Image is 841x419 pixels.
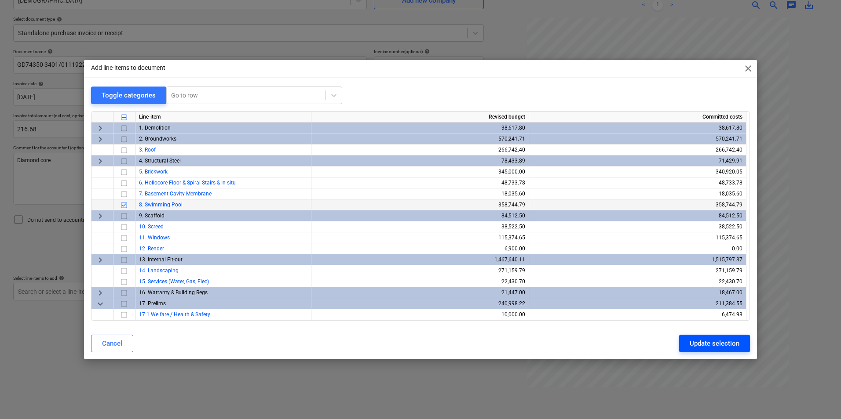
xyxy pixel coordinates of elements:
a: 11. Windows [139,235,170,241]
div: 48,733.78 [533,177,742,188]
span: keyboard_arrow_right [95,134,106,144]
span: keyboard_arrow_right [95,255,106,265]
span: 17. Prelims [139,300,166,307]
span: keyboard_arrow_right [95,156,106,166]
a: 8. Swimming Pool [139,202,183,208]
button: Update selection [679,335,750,352]
div: 38,522.50 [315,221,525,232]
a: 12. Render [139,246,164,252]
div: 1,467,640.11 [315,254,525,265]
div: 266,742.40 [315,144,525,155]
div: 78,433.89 [315,155,525,166]
div: 115,374.65 [315,232,525,243]
div: 71,429.91 [533,155,742,166]
div: 84,512.50 [315,210,525,221]
div: 0.00 [533,243,742,254]
div: Cancel [102,338,122,349]
button: Cancel [91,335,133,352]
div: 358,744.79 [315,199,525,210]
div: 18,035.60 [533,188,742,199]
div: 22,430.70 [315,276,525,287]
a: 15. Services (Water, Gas, Elec) [139,278,209,285]
a: 10. Screed [139,224,164,230]
span: keyboard_arrow_right [95,123,106,134]
div: 1,515,797.37 [533,254,742,265]
div: 358,744.79 [533,199,742,210]
div: 10,000.00 [315,309,525,320]
span: keyboard_arrow_right [95,211,106,221]
div: 84,512.50 [533,210,742,221]
span: keyboard_arrow_right [95,288,106,298]
span: keyboard_arrow_down [95,299,106,309]
div: 18,035.60 [315,188,525,199]
a: 3. Roof [139,147,156,153]
div: 21,447.00 [315,287,525,298]
iframe: Chat Widget [797,377,841,419]
a: 17.1 Welfare / Health & Safety [139,311,210,318]
div: 340,920.05 [533,166,742,177]
div: 115,374.65 [533,232,742,243]
div: 271,159.79 [533,265,742,276]
div: 6,474.98 [533,309,742,320]
span: 4. Structural Steel [139,158,181,164]
div: Update selection [690,338,739,349]
div: Toggle categories [102,90,156,101]
div: 211,384.55 [533,298,742,309]
span: close [743,63,753,74]
div: 240,998.22 [315,298,525,309]
div: 22,430.70 [533,276,742,287]
a: 5. Brickwork [139,169,168,175]
div: 345,000.00 [315,166,525,177]
div: Revised budget [311,112,529,123]
div: 38,617.80 [315,123,525,134]
div: 271,159.79 [315,265,525,276]
a: 7. Basement Cavity Membrane [139,191,212,197]
span: 16. Warranty & Building Regs [139,289,208,296]
div: 38,617.80 [533,123,742,134]
span: 1. Demolition [139,125,171,131]
div: 18,467.00 [533,287,742,298]
p: Add line-items to document [91,63,165,72]
div: Line-item [135,112,311,123]
span: 2. Groundworks [139,136,176,142]
div: 48,733.78 [315,177,525,188]
span: 9. Scaffold [139,213,165,219]
div: 266,742.40 [533,144,742,155]
div: 570,241.71 [533,134,742,144]
div: Committed costs [529,112,746,123]
div: 6,900.00 [315,243,525,254]
button: Toggle categories [91,87,166,104]
div: 570,241.71 [315,134,525,144]
span: 13. Internal Fit-out [139,256,183,263]
div: 38,522.50 [533,221,742,232]
a: 14. Landscaping [139,267,179,274]
a: 6. Hollocore Floor & Spiral Stairs & In-situ [139,180,236,186]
